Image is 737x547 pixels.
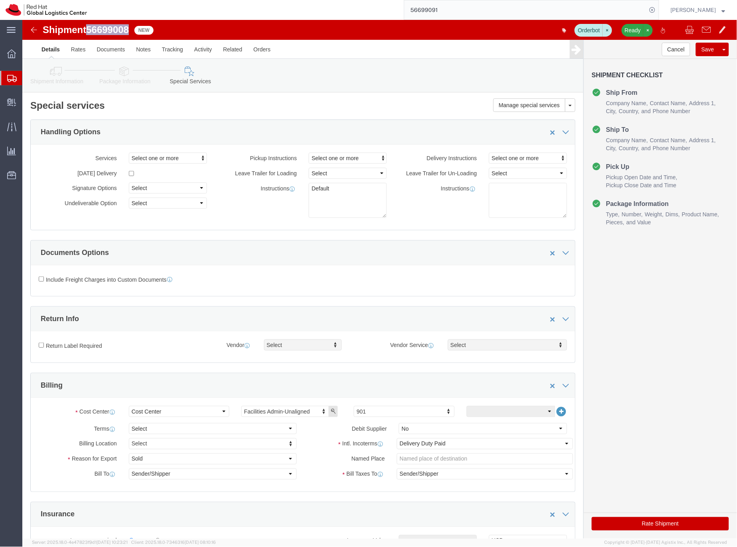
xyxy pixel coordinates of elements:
[6,4,87,16] img: logo
[671,6,716,14] span: Sona Mala
[22,20,737,539] iframe: FS Legacy Container
[670,5,726,15] button: [PERSON_NAME]
[32,540,128,545] span: Server: 2025.18.0-4e47823f9d1
[131,540,216,545] span: Client: 2025.18.0-7346316
[97,540,128,545] span: [DATE] 10:23:21
[404,0,647,20] input: Search for shipment number, reference number
[185,540,216,545] span: [DATE] 08:10:16
[605,539,727,546] span: Copyright © [DATE]-[DATE] Agistix Inc., All Rights Reserved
